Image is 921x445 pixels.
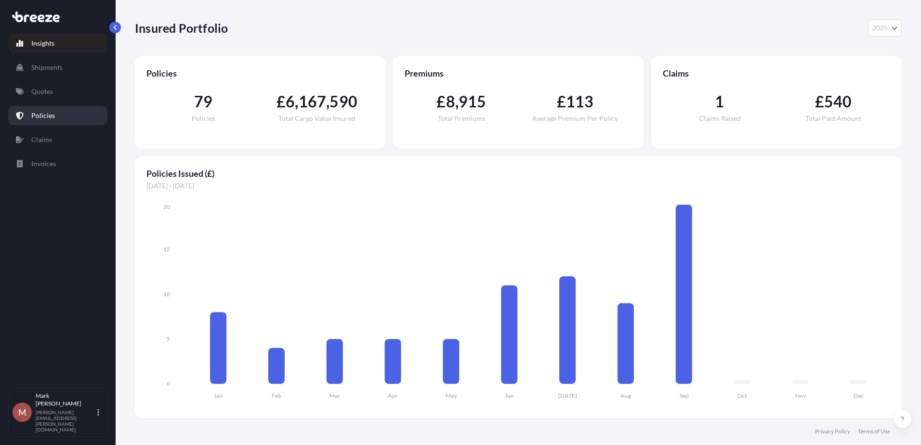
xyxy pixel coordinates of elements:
p: Mark [PERSON_NAME] [36,392,95,407]
span: Average Premium Per Policy [532,115,618,122]
span: 540 [824,94,852,109]
tspan: Apr [388,392,398,399]
span: Total Premiums [438,115,485,122]
tspan: May [446,392,457,399]
a: Policies [8,106,107,125]
span: Policies [192,115,215,122]
a: Quotes [8,82,107,101]
tspan: 15 [163,246,170,253]
tspan: Feb [272,392,281,399]
span: £ [815,94,824,109]
tspan: Jan [214,392,223,399]
tspan: Jun [505,392,514,399]
tspan: Mar [329,392,340,399]
span: 8 [446,94,455,109]
span: 6 [286,94,295,109]
span: , [295,94,298,109]
span: £ [557,94,566,109]
span: , [326,94,329,109]
a: Insights [8,34,107,53]
tspan: Aug [620,392,632,399]
a: Privacy Policy [815,428,850,435]
button: Year Selector [868,19,902,37]
p: Insured Portfolio [135,20,228,36]
span: 2025 [872,23,888,33]
p: Insights [31,39,54,48]
p: Shipments [31,63,63,72]
p: Quotes [31,87,53,96]
tspan: Nov [795,392,806,399]
span: Claims Raised [699,115,741,122]
span: 915 [459,94,487,109]
p: [PERSON_NAME][EMAIL_ADDRESS][PERSON_NAME][DOMAIN_NAME] [36,409,95,432]
tspan: Dec [854,392,864,399]
span: 113 [566,94,594,109]
span: [DATE] - [DATE] [146,181,890,191]
span: 79 [194,94,212,109]
span: Claims [663,67,890,79]
span: Total Cargo Value Insured [278,115,355,122]
a: Invoices [8,154,107,173]
span: 590 [329,94,357,109]
span: M [18,407,26,417]
span: Policies [146,67,374,79]
tspan: 20 [163,203,170,210]
span: 1 [715,94,724,109]
span: Total Paid Amount [805,115,861,122]
tspan: 10 [163,290,170,298]
p: Claims [31,135,52,144]
tspan: 5 [167,335,170,342]
a: Terms of Use [858,428,890,435]
a: Claims [8,130,107,149]
span: Policies Issued (£) [146,168,890,179]
span: £ [276,94,286,109]
tspan: Sep [680,392,689,399]
tspan: [DATE] [558,392,577,399]
span: 167 [299,94,327,109]
p: Policies [31,111,55,120]
p: Invoices [31,159,56,169]
span: £ [436,94,446,109]
tspan: 0 [167,380,170,387]
span: , [455,94,459,109]
span: Premiums [405,67,632,79]
tspan: Oct [737,392,747,399]
a: Shipments [8,58,107,77]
